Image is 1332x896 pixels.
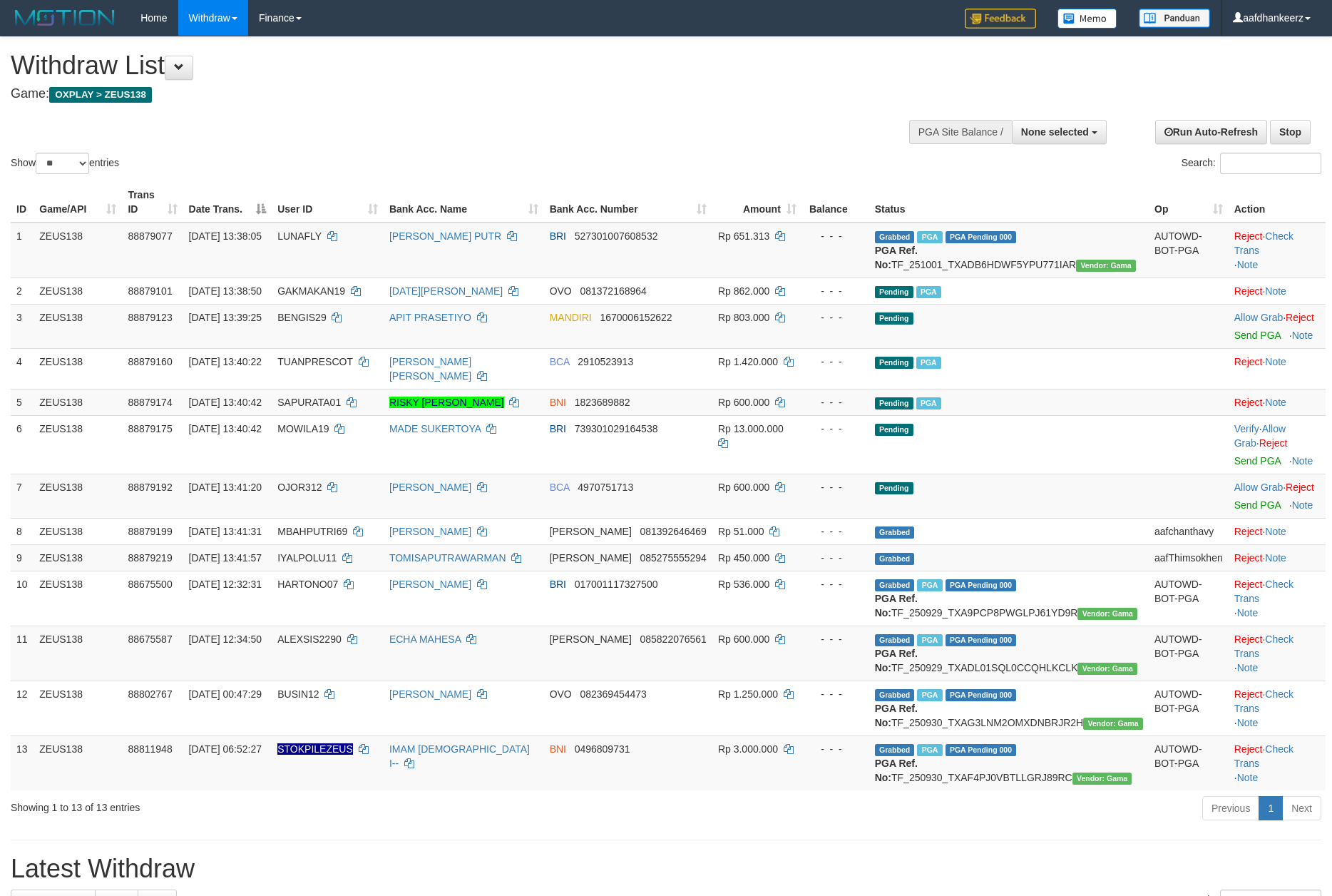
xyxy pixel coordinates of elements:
span: GAKMAKAN19 [277,285,345,297]
a: [PERSON_NAME] [PERSON_NAME] [389,356,471,382]
th: Balance [802,182,869,223]
span: 88879192 [128,482,172,493]
td: ZEUS138 [34,474,122,518]
span: Copy 0496809731 to clipboard [575,743,630,755]
span: [DATE] 12:32:31 [189,579,262,590]
a: Reject [1234,579,1263,590]
span: [DATE] 13:38:50 [189,285,262,297]
span: BRI [550,230,566,242]
span: Pending [875,357,913,369]
span: None selected [1021,126,1089,138]
span: Rp 3.000.000 [718,743,778,755]
div: - - - [808,355,864,369]
span: · [1234,423,1286,449]
span: 88811948 [128,743,172,755]
span: OJOR312 [277,482,322,493]
span: 88879077 [128,230,172,242]
b: PGA Ref. No: [875,245,918,270]
span: PGA Pending [946,744,1017,756]
span: OXPLAY > ZEUS138 [49,87,152,103]
a: Stop [1270,120,1311,144]
span: [DATE] 13:39:25 [189,312,262,323]
td: · · [1229,626,1326,681]
a: Reject [1234,526,1263,537]
span: Marked by aafpengsreynich [917,634,942,646]
td: 10 [11,571,34,626]
td: · · [1229,571,1326,626]
a: Reject [1234,552,1263,564]
span: Marked by aaftrukkakada [917,579,942,591]
span: OVO [550,285,572,297]
th: ID [11,182,34,223]
span: 88879101 [128,285,172,297]
td: aafchanthavy [1149,518,1229,544]
td: · · [1229,415,1326,474]
span: Vendor URL: https://trx31.1velocity.biz [1072,773,1132,785]
span: · [1234,482,1286,493]
span: Rp 600.000 [718,482,769,493]
a: Note [1265,552,1286,564]
span: 88675500 [128,579,172,590]
h1: Withdraw List [11,51,874,80]
span: Rp 862.000 [718,285,769,297]
th: User ID: activate to sort column ascending [272,182,384,223]
span: PGA Pending [946,579,1017,591]
span: SAPURATA01 [277,397,341,408]
span: Copy 527301007608532 to clipboard [575,230,658,242]
td: ZEUS138 [34,278,122,304]
th: Trans ID: activate to sort column ascending [122,182,183,223]
b: PGA Ref. No: [875,593,918,618]
span: Copy 085275555294 to clipboard [640,552,706,564]
td: AUTOWD-BOT-PGA [1149,571,1229,626]
span: BRI [550,423,566,434]
a: [DATE][PERSON_NAME] [389,285,503,297]
td: AUTOWD-BOT-PGA [1149,681,1229,735]
a: Allow Grab [1234,423,1286,449]
td: AUTOWD-BOT-PGA [1149,735,1229,790]
span: MANDIRI [550,312,592,323]
span: TUANPRESCOT [277,356,353,367]
span: 88879123 [128,312,172,323]
span: Copy 082369454473 to clipboard [580,688,646,700]
td: ZEUS138 [34,389,122,415]
a: MADE SUKERTOYA [389,423,481,434]
span: Grabbed [875,526,915,539]
td: AUTOWD-BOT-PGA [1149,626,1229,681]
div: Showing 1 to 13 of 13 entries [11,795,544,815]
div: - - - [808,284,864,298]
span: Pending [875,482,913,494]
span: Marked by aafpengsreynich [916,286,941,298]
td: TF_250930_TXAG3LNM2OMXDNBRJR2H [869,681,1149,735]
div: - - - [808,632,864,646]
td: 8 [11,518,34,544]
span: Copy 4970751713 to clipboard [578,482,633,493]
a: Send PGA [1234,330,1281,341]
span: [DATE] 12:34:50 [189,633,262,645]
td: 4 [11,348,34,389]
span: Nama rekening ada tanda titik/strip, harap diedit [277,743,353,755]
div: - - - [808,742,864,756]
td: ZEUS138 [34,681,122,735]
a: Send PGA [1234,499,1281,511]
span: Grabbed [875,689,915,701]
a: Check Trans [1234,230,1293,256]
span: Grabbed [875,231,915,243]
span: Pending [875,286,913,298]
a: Reject [1234,285,1263,297]
td: TF_250930_TXAF4PJ0VBTLLGRJ89RC [869,735,1149,790]
a: Reject [1234,230,1263,242]
a: Verify [1234,423,1259,434]
a: Note [1265,526,1286,537]
td: 2 [11,278,34,304]
span: ALEXSIS2290 [277,633,342,645]
span: MBAHPUTRI69 [277,526,347,537]
span: PGA Pending [946,689,1017,701]
th: Op: activate to sort column ascending [1149,182,1229,223]
a: Note [1265,285,1286,297]
td: · [1229,544,1326,571]
span: Marked by aafnoeunsreypich [916,357,941,369]
span: Copy 017001117327500 to clipboard [575,579,658,590]
span: [DATE] 13:41:57 [189,552,262,564]
a: Next [1282,796,1321,820]
a: Check Trans [1234,688,1293,714]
